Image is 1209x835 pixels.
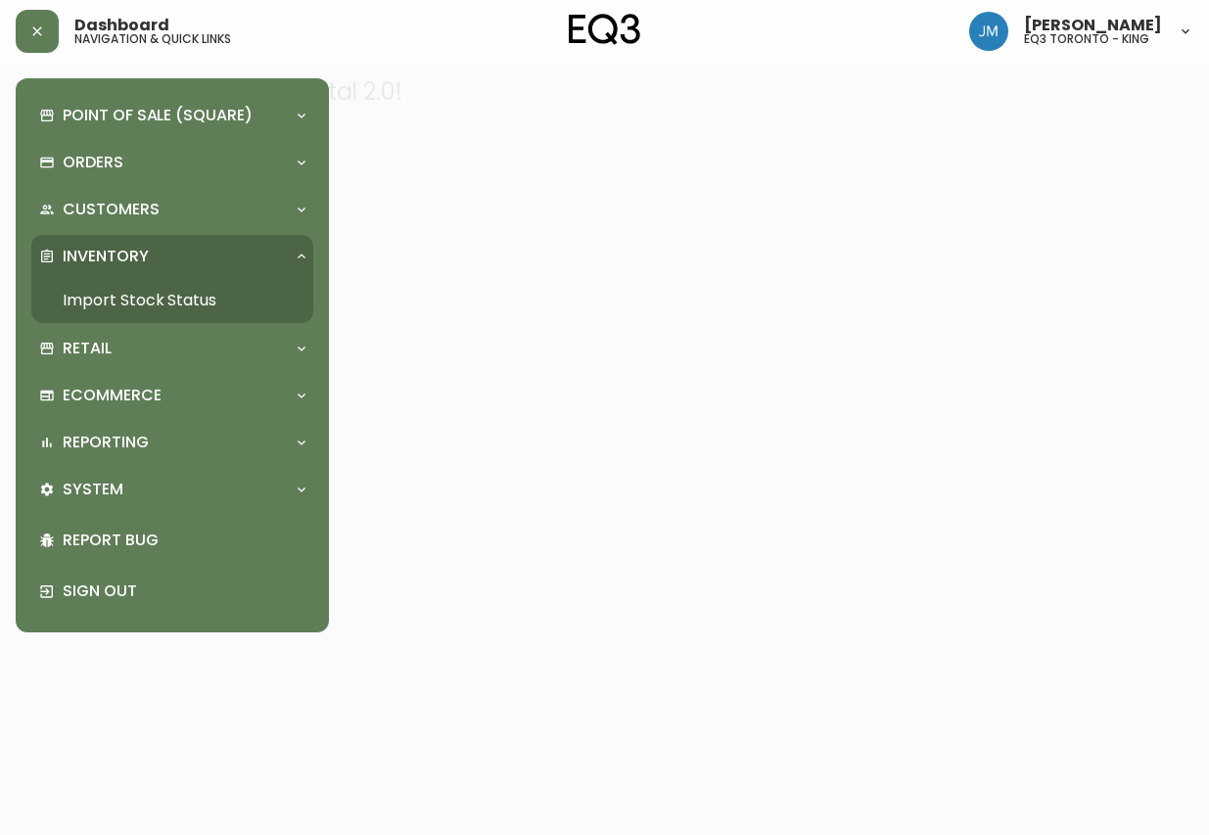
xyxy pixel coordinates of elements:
[1024,18,1162,33] span: [PERSON_NAME]
[31,278,313,323] a: Import Stock Status
[969,12,1008,51] img: b88646003a19a9f750de19192e969c24
[74,33,231,45] h5: navigation & quick links
[31,515,313,566] div: Report Bug
[31,188,313,231] div: Customers
[1024,33,1149,45] h5: eq3 toronto - king
[31,141,313,184] div: Orders
[63,385,162,406] p: Ecommerce
[63,105,253,126] p: Point of Sale (Square)
[63,246,149,267] p: Inventory
[74,18,169,33] span: Dashboard
[31,374,313,417] div: Ecommerce
[63,152,123,173] p: Orders
[31,566,313,617] div: Sign Out
[63,530,305,551] p: Report Bug
[31,327,313,370] div: Retail
[31,235,313,278] div: Inventory
[31,94,313,137] div: Point of Sale (Square)
[63,432,149,453] p: Reporting
[31,468,313,511] div: System
[31,421,313,464] div: Reporting
[63,580,305,602] p: Sign Out
[63,479,123,500] p: System
[569,14,641,45] img: logo
[63,199,160,220] p: Customers
[63,338,112,359] p: Retail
